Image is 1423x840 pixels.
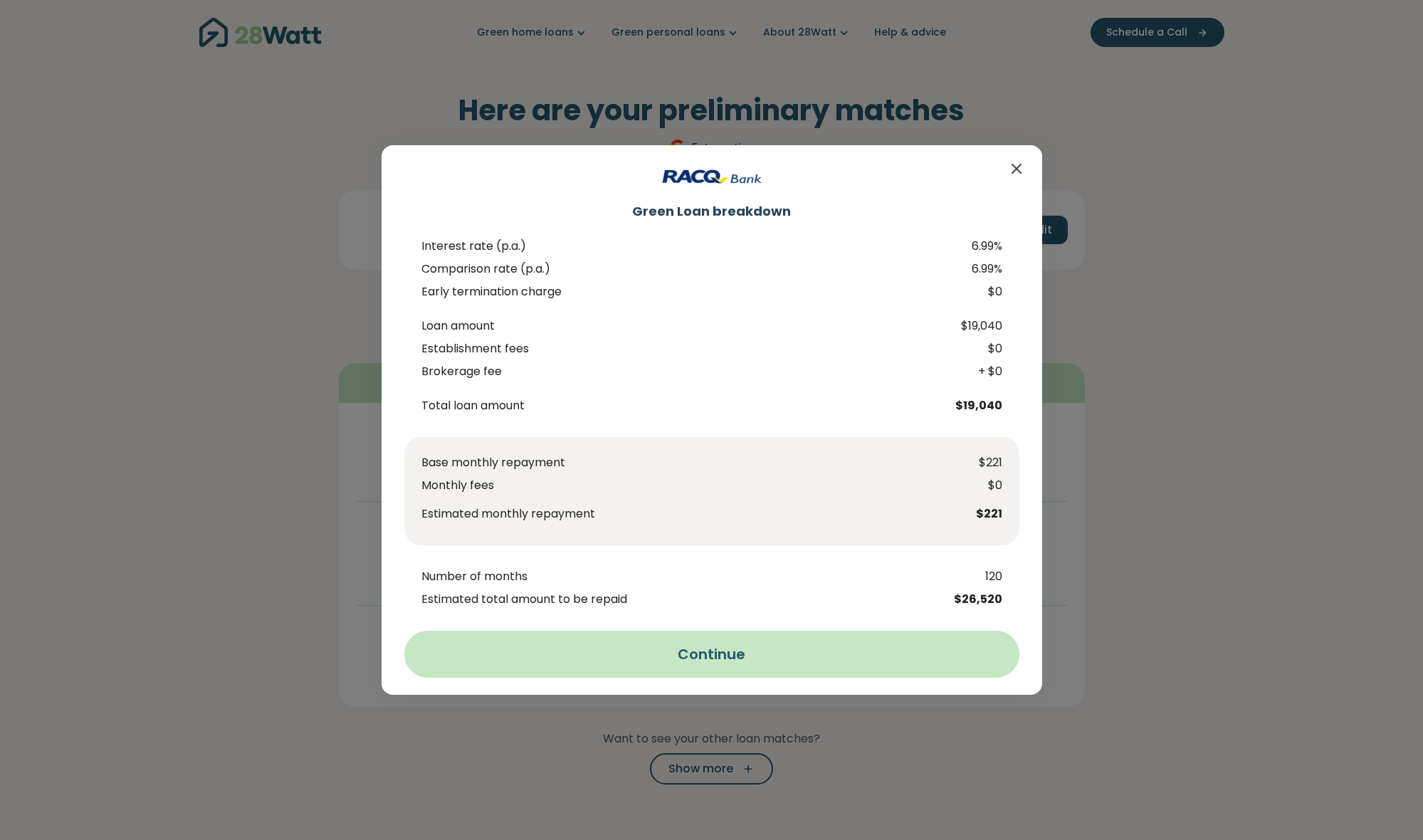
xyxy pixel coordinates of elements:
[421,238,948,255] span: Interest rate (p.a.)
[662,162,762,191] img: Lender Logo
[421,477,931,494] span: Monthly fees
[421,397,948,414] span: Total loan amount
[931,477,1002,494] span: $0
[421,317,948,335] span: Loan amount
[421,340,948,357] span: Establishment fees
[421,454,931,471] span: Base monthly repayment
[421,283,948,300] span: Early termination charge
[421,591,948,608] span: Estimated total amount to be repaid
[948,340,1019,357] span: $0
[948,317,1019,335] span: $19,040
[421,568,948,585] span: Number of months
[404,202,1019,220] h2: Green Loan breakdown
[421,505,931,523] span: Estimated monthly repayment
[931,454,1002,471] span: $221
[948,591,1019,608] span: $26,520
[948,363,1019,380] span: + $0
[948,261,1019,278] span: 6.99%
[1008,159,1025,177] button: Close
[948,397,1019,414] span: $19,040
[948,238,1019,255] span: 6.99%
[421,363,948,380] span: Brokerage fee
[421,261,948,278] span: Comparison rate (p.a.)
[948,283,1019,300] span: $0
[948,568,1019,585] span: 120
[404,631,1019,678] button: Continue
[931,505,1002,523] span: $221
